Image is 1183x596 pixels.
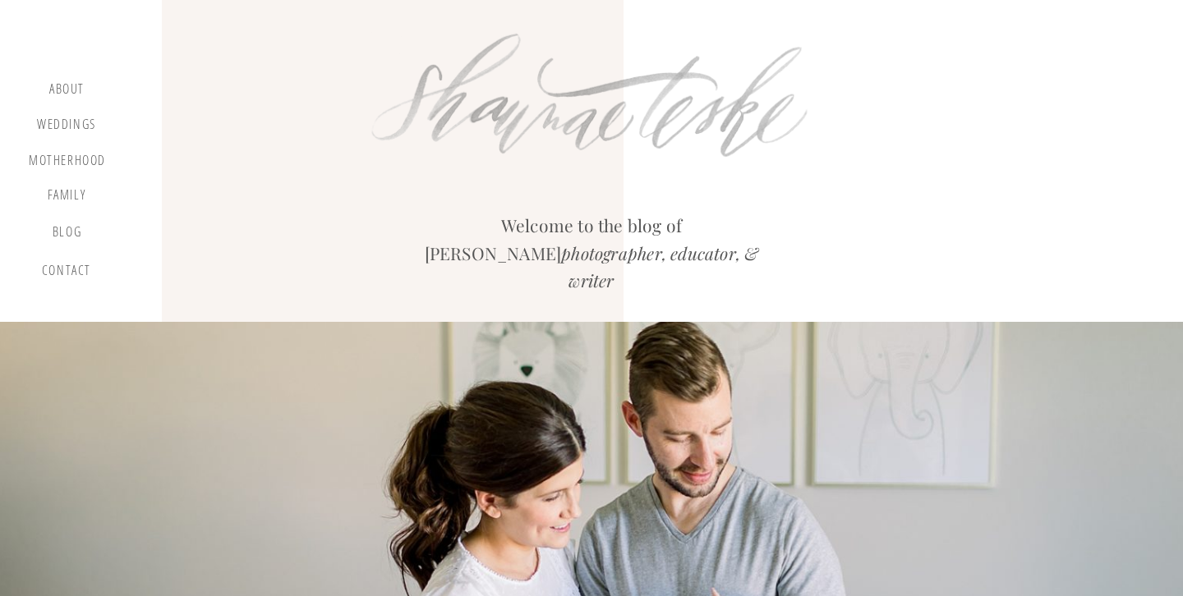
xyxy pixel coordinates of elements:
[35,117,98,137] a: Weddings
[412,212,771,279] h2: Welcome to the blog of [PERSON_NAME]
[35,187,98,209] a: Family
[561,241,758,292] i: photographer, educator, & writer
[43,81,91,101] a: about
[39,263,94,285] a: contact
[43,224,91,247] a: blog
[29,153,106,171] a: motherhood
